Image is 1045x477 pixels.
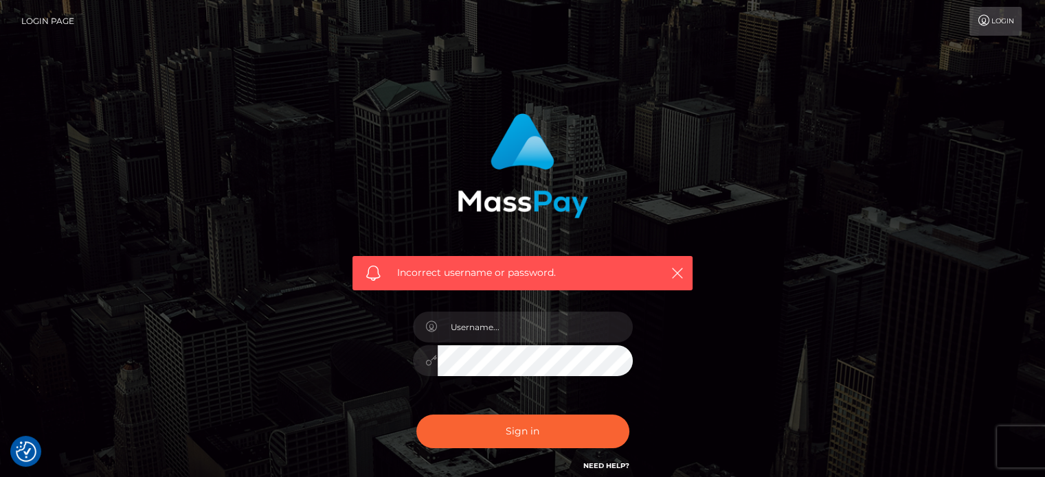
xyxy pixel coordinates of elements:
[969,7,1022,36] a: Login
[458,113,588,218] img: MassPay Login
[416,415,629,448] button: Sign in
[16,441,36,462] button: Consent Preferences
[583,461,629,470] a: Need Help?
[16,441,36,462] img: Revisit consent button
[438,312,633,342] input: Username...
[21,7,74,36] a: Login Page
[397,266,648,280] span: Incorrect username or password.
